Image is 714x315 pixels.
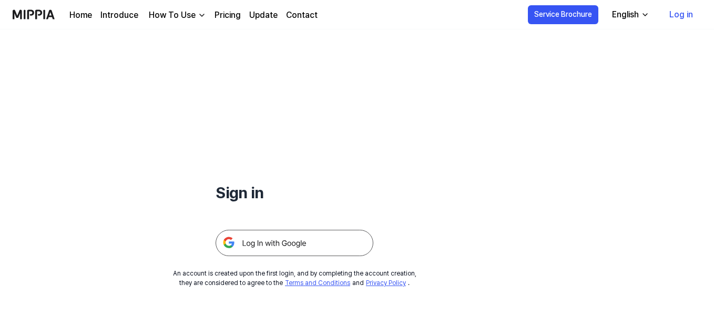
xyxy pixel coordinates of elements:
button: How To Use [147,9,206,22]
button: English [604,4,656,25]
div: How To Use [147,9,198,22]
button: Service Brochure [528,5,598,24]
img: down [198,11,206,19]
img: 구글 로그인 버튼 [216,230,373,256]
a: Home [69,9,92,22]
a: Terms and Conditions [285,279,350,287]
a: Contact [286,9,318,22]
a: Introduce [100,9,138,22]
a: Pricing [215,9,241,22]
div: An account is created upon the first login, and by completing the account creation, they are cons... [173,269,416,288]
h1: Sign in [216,181,373,205]
a: Privacy Policy [366,279,406,287]
a: Update [249,9,278,22]
div: English [610,8,641,21]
